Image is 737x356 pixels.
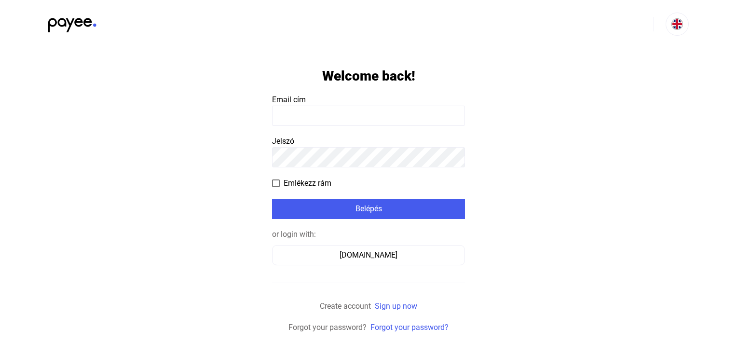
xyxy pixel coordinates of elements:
div: or login with: [272,229,465,240]
span: Forgot your password? [288,323,367,332]
button: Belépés [272,199,465,219]
span: Create account [320,301,371,311]
a: [DOMAIN_NAME] [272,250,465,260]
div: [DOMAIN_NAME] [275,249,462,261]
span: Email cím [272,95,306,104]
img: black-payee-blue-dot.svg [48,13,96,32]
h1: Welcome back! [322,68,415,84]
img: EN [671,18,683,30]
a: Sign up now [375,301,417,311]
div: Belépés [275,203,462,215]
span: Emlékezz rám [284,178,331,189]
span: Jelszó [272,137,294,146]
a: Forgot your password? [370,323,449,332]
button: EN [666,13,689,36]
button: [DOMAIN_NAME] [272,245,465,265]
